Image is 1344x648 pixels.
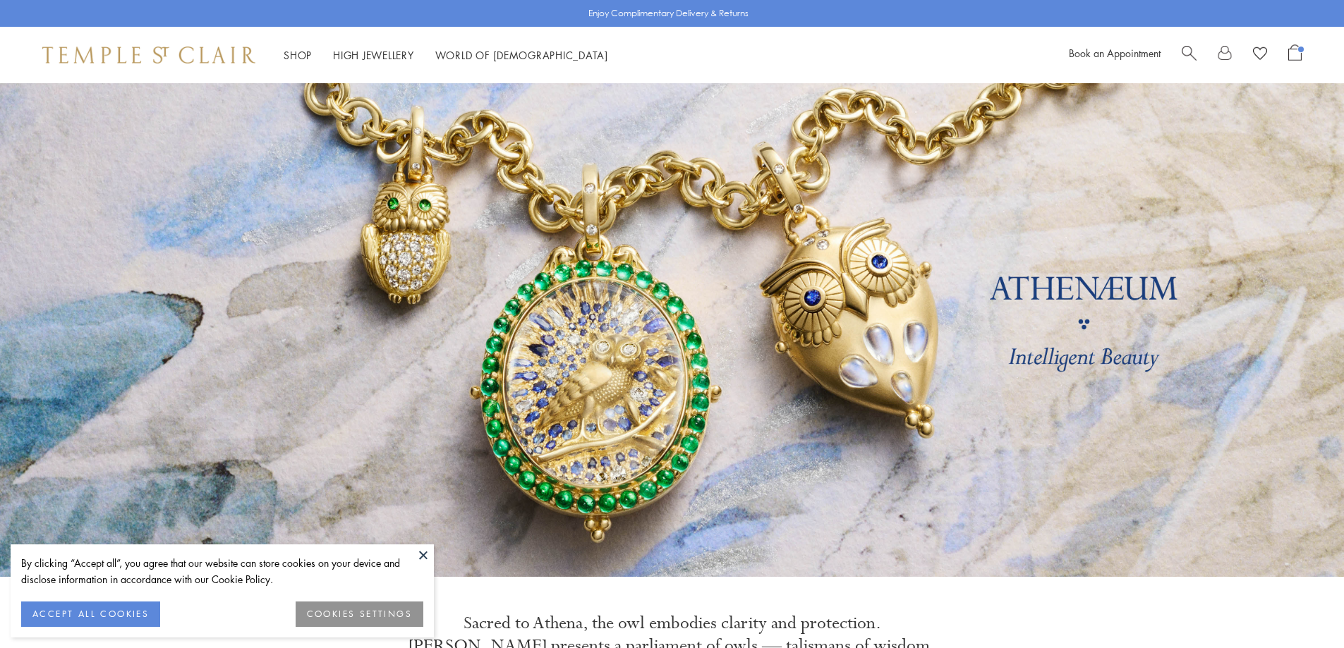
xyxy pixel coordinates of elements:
a: Search [1182,44,1197,66]
nav: Main navigation [284,47,608,64]
a: High JewelleryHigh Jewellery [333,48,414,62]
div: By clicking “Accept all”, you agree that our website can store cookies on your device and disclos... [21,555,423,587]
p: Enjoy Complimentary Delivery & Returns [588,6,749,20]
a: Open Shopping Bag [1288,44,1302,66]
a: ShopShop [284,48,312,62]
a: Book an Appointment [1069,46,1161,60]
button: COOKIES SETTINGS [296,601,423,627]
a: World of [DEMOGRAPHIC_DATA]World of [DEMOGRAPHIC_DATA] [435,48,608,62]
a: View Wishlist [1253,44,1267,66]
img: Temple St. Clair [42,47,255,63]
iframe: Gorgias live chat messenger [1273,582,1330,634]
button: ACCEPT ALL COOKIES [21,601,160,627]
